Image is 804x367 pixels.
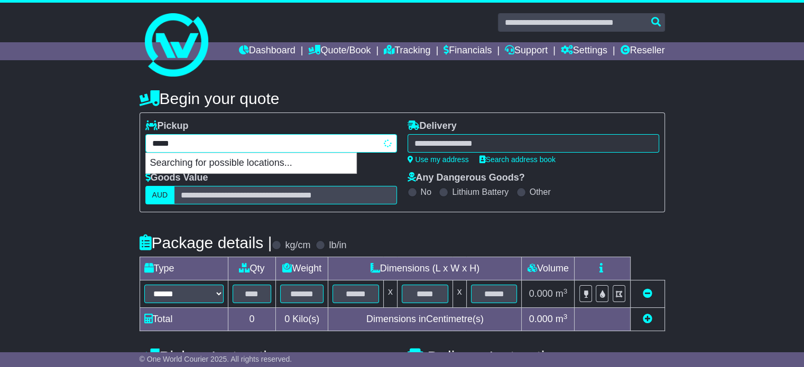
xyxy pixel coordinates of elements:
[479,155,556,164] a: Search address book
[145,120,189,132] label: Pickup
[145,134,397,153] typeahead: Please provide city
[563,287,568,295] sup: 3
[328,308,522,331] td: Dimensions in Centimetre(s)
[529,288,553,299] span: 0.000
[522,257,575,280] td: Volume
[328,257,522,280] td: Dimensions (L x W x H)
[384,42,430,60] a: Tracking
[443,42,492,60] a: Financials
[228,308,276,331] td: 0
[408,155,469,164] a: Use my address
[146,153,356,173] p: Searching for possible locations...
[408,172,525,184] label: Any Dangerous Goods?
[276,257,328,280] td: Weight
[421,187,431,197] label: No
[452,280,466,308] td: x
[308,42,371,60] a: Quote/Book
[140,355,292,363] span: © One World Courier 2025. All rights reserved.
[239,42,295,60] a: Dashboard
[452,187,509,197] label: Lithium Battery
[408,120,457,132] label: Delivery
[228,257,276,280] td: Qty
[140,234,272,251] h4: Package details |
[643,288,652,299] a: Remove this item
[383,280,397,308] td: x
[408,348,665,365] h4: Delivery Instructions
[284,314,290,324] span: 0
[140,257,228,280] td: Type
[145,172,208,184] label: Goods Value
[620,42,664,60] a: Reseller
[529,314,553,324] span: 0.000
[285,240,310,251] label: kg/cm
[329,240,346,251] label: lb/in
[140,308,228,331] td: Total
[140,90,665,107] h4: Begin your quote
[556,314,568,324] span: m
[556,288,568,299] span: m
[145,186,175,204] label: AUD
[643,314,652,324] a: Add new item
[505,42,548,60] a: Support
[140,348,397,365] h4: Pickup Instructions
[563,313,568,321] sup: 3
[530,187,551,197] label: Other
[561,42,607,60] a: Settings
[276,308,328,331] td: Kilo(s)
